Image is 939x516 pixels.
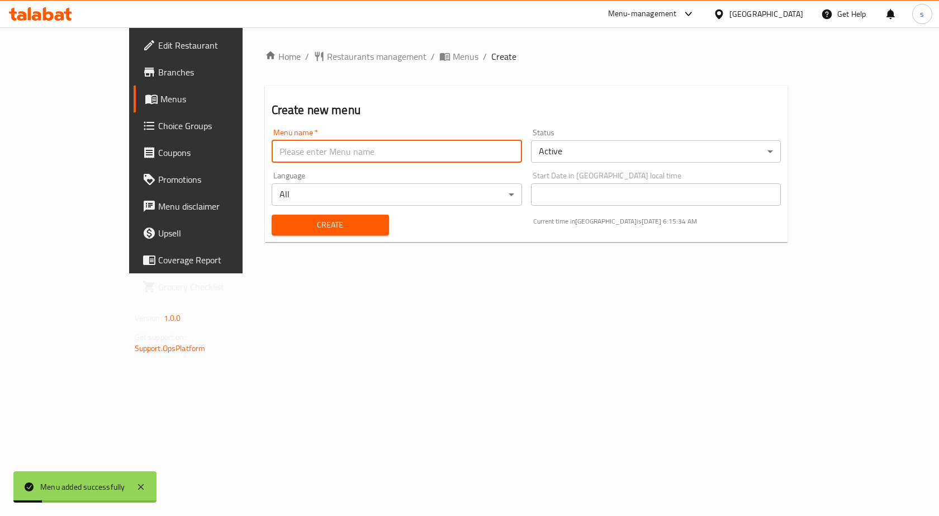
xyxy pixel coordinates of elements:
div: All [272,183,522,206]
li: / [431,50,435,63]
span: Promotions [158,173,277,186]
a: Menu disclaimer [134,193,286,220]
span: Coverage Report [158,253,277,267]
a: Promotions [134,166,286,193]
span: 1.0.0 [164,311,181,325]
span: Restaurants management [327,50,426,63]
span: Choice Groups [158,119,277,132]
div: Menu-management [608,7,677,21]
span: Upsell [158,226,277,240]
a: Menus [134,86,286,112]
div: Active [531,140,781,163]
button: Create [272,215,389,235]
span: Menus [453,50,478,63]
a: Branches [134,59,286,86]
li: / [305,50,309,63]
span: Grocery Checklist [158,280,277,293]
input: Please enter Menu name [272,140,522,163]
a: Edit Restaurant [134,32,286,59]
a: Support.OpsPlatform [135,341,206,356]
div: Menu added successfully [40,481,125,493]
a: Restaurants management [314,50,426,63]
span: Create [281,218,380,232]
span: Branches [158,65,277,79]
div: [GEOGRAPHIC_DATA] [729,8,803,20]
a: Grocery Checklist [134,273,286,300]
span: s [920,8,924,20]
nav: breadcrumb [265,50,788,63]
a: Coupons [134,139,286,166]
span: Get support on: [135,330,186,344]
span: Create [491,50,516,63]
span: Coupons [158,146,277,159]
a: Choice Groups [134,112,286,139]
p: Current time in [GEOGRAPHIC_DATA] is [DATE] 6:15:34 AM [533,216,781,226]
a: Coverage Report [134,247,286,273]
span: Version: [135,311,162,325]
span: Menu disclaimer [158,200,277,213]
h2: Create new menu [272,102,781,119]
span: Edit Restaurant [158,39,277,52]
a: Upsell [134,220,286,247]
span: Menus [160,92,277,106]
a: Menus [439,50,478,63]
li: / [483,50,487,63]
